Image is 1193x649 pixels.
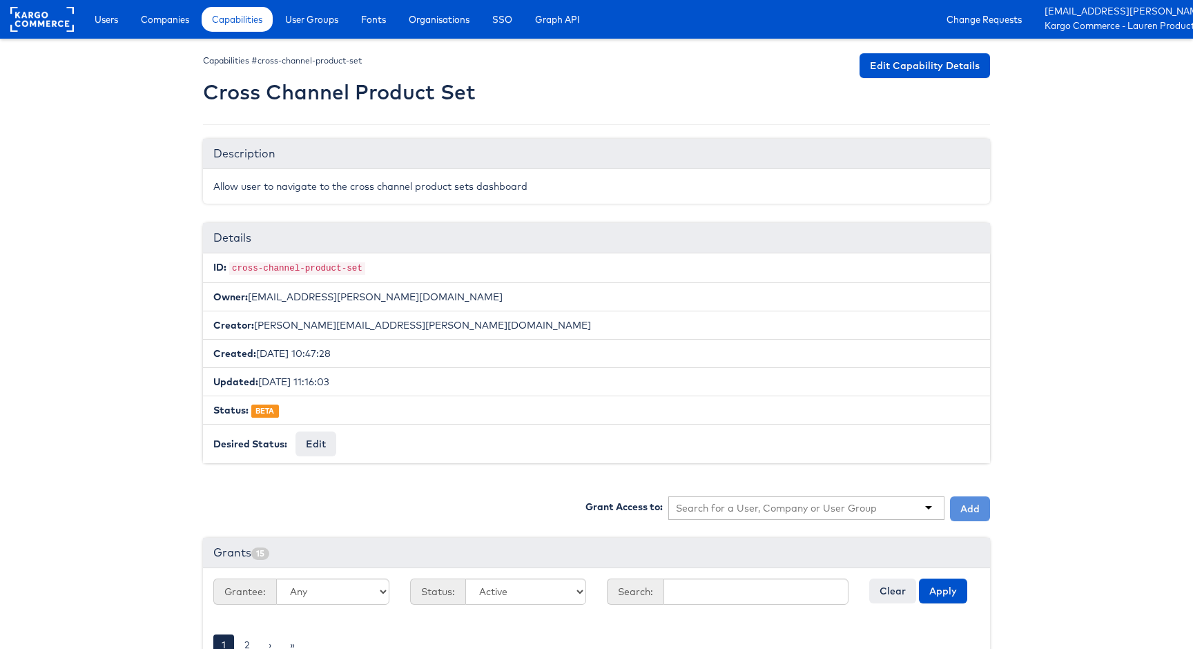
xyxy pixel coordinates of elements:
[275,7,349,32] a: User Groups
[203,223,990,253] div: Details
[203,339,990,368] li: [DATE] 10:47:28
[213,291,248,303] b: Owner:
[84,7,128,32] a: Users
[213,579,276,605] span: Grantee:
[141,12,189,26] span: Companies
[295,432,336,456] button: Edit
[203,81,476,104] h2: Cross Channel Product Set
[203,367,990,396] li: [DATE] 11:16:03
[492,12,512,26] span: SSO
[213,261,226,273] b: ID:
[213,404,249,416] b: Status:
[860,53,990,78] a: Edit Capability Details
[482,7,523,32] a: SSO
[203,169,990,204] div: Allow user to navigate to the cross channel product sets dashboard
[361,12,386,26] span: Fonts
[229,262,365,275] code: cross-channel-product-set
[202,7,273,32] a: Capabilities
[95,12,118,26] span: Users
[950,496,990,521] button: Add
[525,7,590,32] a: Graph API
[251,548,269,560] span: 15
[936,7,1032,32] a: Change Requests
[869,579,916,603] button: Clear
[351,7,396,32] a: Fonts
[409,12,469,26] span: Organisations
[130,7,200,32] a: Companies
[203,55,362,66] small: Capabilities #cross-channel-product-set
[285,12,338,26] span: User Groups
[212,12,262,26] span: Capabilities
[398,7,480,32] a: Organisations
[203,538,990,568] div: Grants
[213,347,256,360] b: Created:
[251,405,279,418] span: BETA
[1045,5,1183,19] a: [EMAIL_ADDRESS][PERSON_NAME][DOMAIN_NAME]
[213,438,287,450] b: Desired Status:
[203,311,990,340] li: [PERSON_NAME][EMAIL_ADDRESS][PERSON_NAME][DOMAIN_NAME]
[203,139,990,169] div: Description
[585,500,663,514] label: Grant Access to:
[410,579,465,605] span: Status:
[535,12,580,26] span: Graph API
[676,501,877,515] input: Search for a User, Company or User Group
[607,579,663,605] span: Search:
[919,579,967,603] button: Apply
[203,282,990,311] li: [EMAIL_ADDRESS][PERSON_NAME][DOMAIN_NAME]
[213,319,254,331] b: Creator:
[213,376,258,388] b: Updated:
[1045,19,1183,34] a: Kargo Commerce - Lauren Production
